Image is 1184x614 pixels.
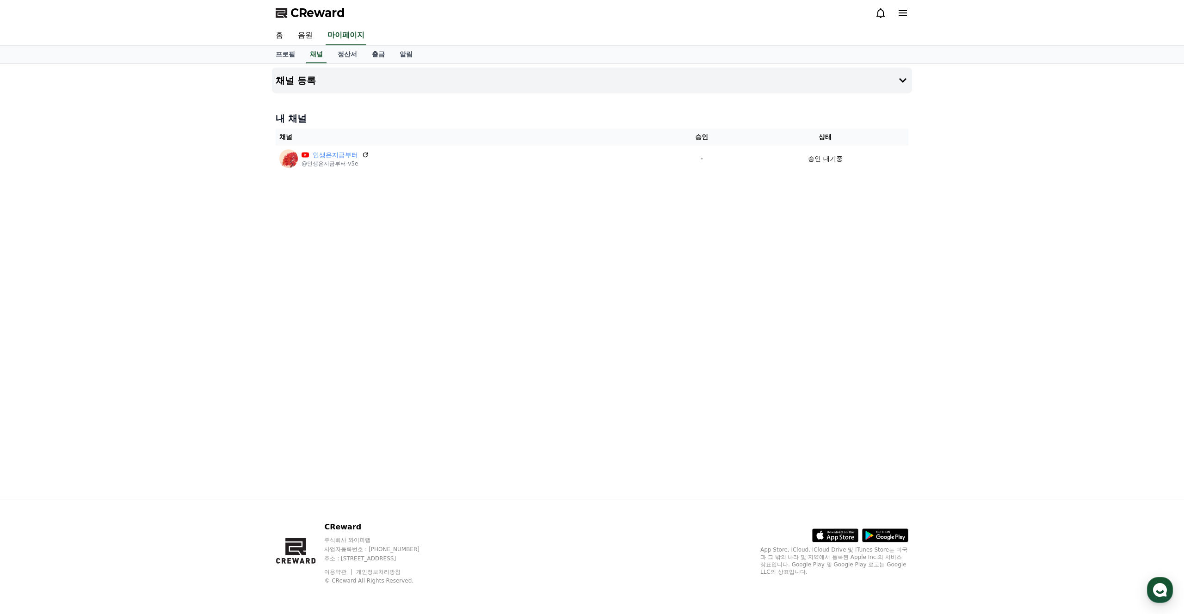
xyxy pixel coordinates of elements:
[760,546,908,576] p: App Store, iCloud, iCloud Drive 및 iTunes Store는 미국과 그 밖의 나라 및 지역에서 등록된 Apple Inc.의 서비스 상표입니다. Goo...
[276,6,345,20] a: CReward
[302,160,369,167] p: @인생은지금부터-v5e
[324,555,437,562] p: 주소 : [STREET_ADDRESS]
[364,46,392,63] a: 출금
[392,46,420,63] a: 알림
[324,536,437,544] p: 주식회사 와이피랩
[306,46,327,63] a: 채널
[742,129,908,146] th: 상태
[290,26,320,45] a: 음원
[324,522,437,533] p: CReward
[356,569,401,575] a: 개인정보처리방침
[268,26,290,45] a: 홈
[290,6,345,20] span: CReward
[279,149,298,168] img: 인생은지금부터
[276,112,908,125] h4: 내 채널
[276,75,316,86] h4: 채널 등록
[326,26,366,45] a: 마이페이지
[276,129,661,146] th: 채널
[665,154,739,164] p: -
[272,68,912,93] button: 채널 등록
[324,577,437,584] p: © CReward All Rights Reserved.
[661,129,742,146] th: 승인
[808,154,842,164] p: 승인 대기중
[330,46,364,63] a: 정산서
[313,150,358,160] a: 인생은지금부터
[268,46,302,63] a: 프로필
[324,546,437,553] p: 사업자등록번호 : [PHONE_NUMBER]
[324,569,353,575] a: 이용약관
